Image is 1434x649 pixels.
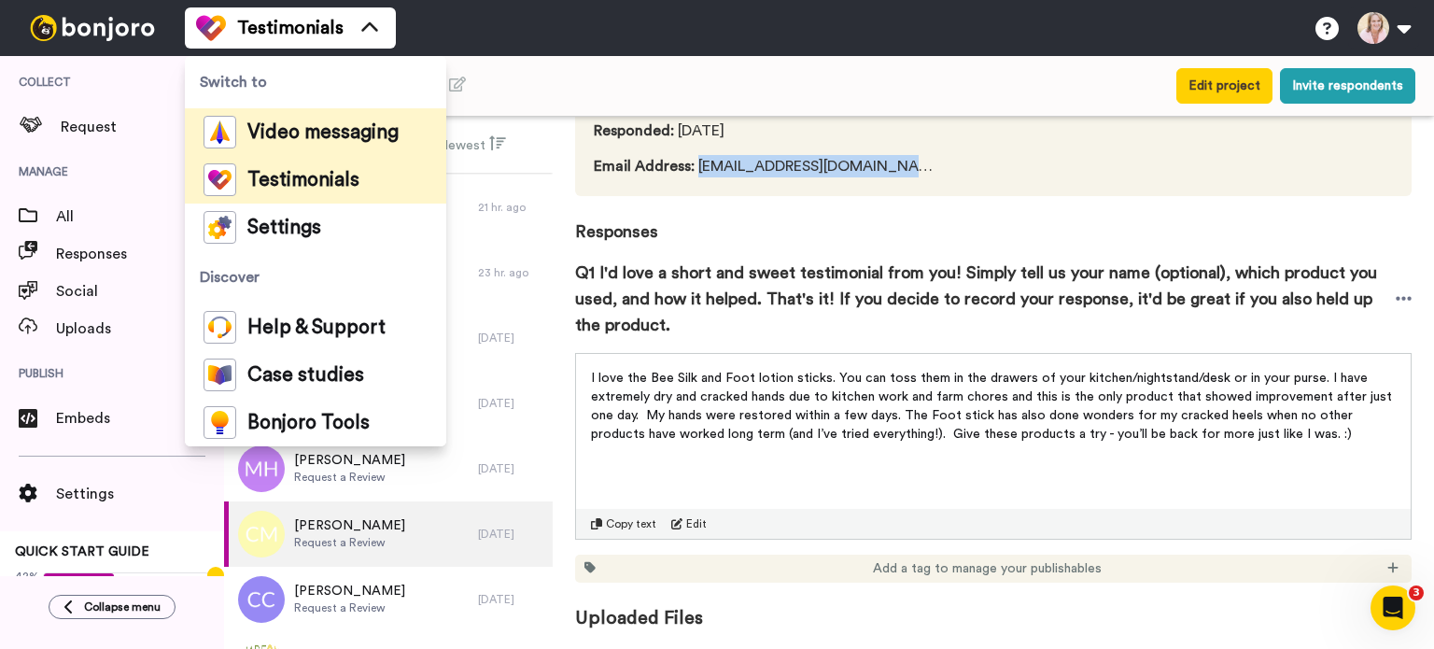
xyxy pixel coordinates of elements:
[206,110,315,122] div: Keywords by Traffic
[247,123,399,142] span: Video messaging
[204,163,236,196] img: tm-color.svg
[606,516,656,531] span: Copy text
[84,600,161,614] span: Collapse menu
[594,155,941,177] span: [EMAIL_ADDRESS][DOMAIN_NAME]
[594,123,674,138] span: Responded :
[238,511,285,557] img: cm.png
[247,318,386,337] span: Help & Support
[247,171,359,190] span: Testimonials
[196,13,226,43] img: tm-color.svg
[204,211,236,244] img: settings-colored.svg
[52,30,91,45] div: v 4.0.25
[224,436,553,501] a: [PERSON_NAME]Request a Review[DATE]
[56,317,224,340] span: Uploads
[186,108,201,123] img: tab_keywords_by_traffic_grey.svg
[1409,586,1424,600] span: 3
[185,156,446,204] a: Testimonials
[1371,586,1415,630] iframe: Intercom live chat
[185,56,446,108] span: Switch to
[49,595,176,619] button: Collapse menu
[247,219,321,237] span: Settings
[478,331,543,346] div: [DATE]
[238,576,285,623] img: cc.png
[56,483,224,505] span: Settings
[185,303,446,351] a: Help & Support
[294,600,405,615] span: Request a Review
[1176,68,1272,104] button: Edit project
[294,470,405,485] span: Request a Review
[427,127,517,162] button: Newest
[185,399,446,446] a: Bonjoro Tools
[15,545,149,558] span: QUICK START GUIDE
[204,116,236,148] img: vm-color.svg
[594,159,695,174] span: Email Address :
[207,567,224,584] div: Tooltip anchor
[22,15,162,41] img: bj-logo-header-white.svg
[185,251,446,303] span: Discover
[294,451,405,470] span: [PERSON_NAME]
[71,110,167,122] div: Domain Overview
[56,205,224,228] span: All
[575,196,1412,245] span: Responses
[873,559,1102,578] span: Add a tag to manage your publishables
[478,265,543,280] div: 23 hr. ago
[478,200,543,215] div: 21 hr. ago
[294,535,405,550] span: Request a Review
[294,582,405,600] span: [PERSON_NAME]
[56,407,224,430] span: Embeds
[204,359,236,391] img: case-study-colored.svg
[575,260,1396,338] span: Q1 I'd love a short and sweet testimonial from you! Simply tell us your name (optional), which pr...
[224,567,553,632] a: [PERSON_NAME]Request a Review[DATE]
[478,527,543,542] div: [DATE]
[591,372,1396,441] span: I love the Bee Silk and Foot lotion sticks. You can toss them in the drawers of your kitchen/nigh...
[224,501,553,567] a: [PERSON_NAME]Request a Review[DATE]
[1280,68,1415,104] button: Invite respondents
[575,583,1412,631] span: Uploaded Files
[15,569,39,584] span: 42%
[30,30,45,45] img: logo_orange.svg
[56,280,224,303] span: Social
[686,516,707,531] span: Edit
[56,243,224,265] span: Responses
[294,516,405,535] span: [PERSON_NAME]
[49,49,205,63] div: Domain: [DOMAIN_NAME]
[594,120,941,142] span: [DATE]
[185,204,446,251] a: Settings
[478,592,543,607] div: [DATE]
[30,49,45,63] img: website_grey.svg
[247,414,370,432] span: Bonjoro Tools
[237,15,344,41] span: Testimonials
[238,445,285,492] img: mh.png
[50,108,65,123] img: tab_domain_overview_orange.svg
[204,406,236,439] img: bj-tools-colored.svg
[478,396,543,411] div: [DATE]
[185,108,446,156] a: Video messaging
[247,366,364,385] span: Case studies
[478,461,543,476] div: [DATE]
[185,351,446,399] a: Case studies
[61,116,224,138] span: Request
[204,311,236,344] img: help-and-support-colored.svg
